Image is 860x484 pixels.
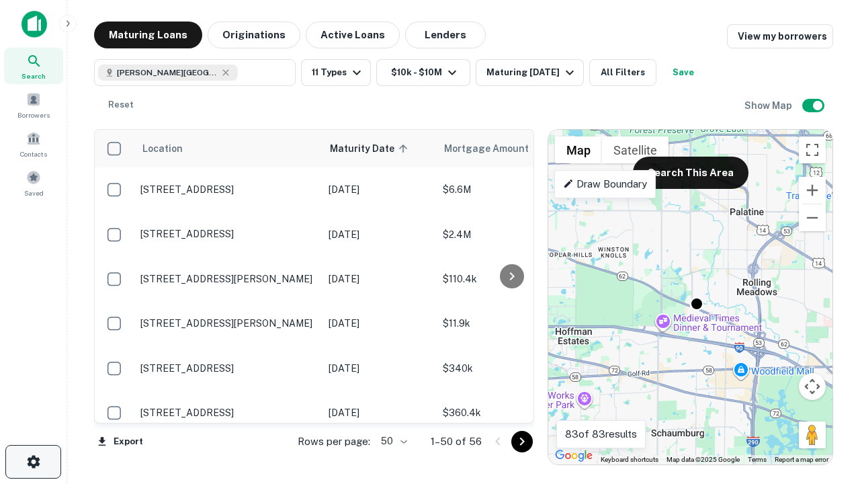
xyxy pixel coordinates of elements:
[140,273,315,285] p: [STREET_ADDRESS][PERSON_NAME]
[329,272,429,286] p: [DATE]
[799,136,826,163] button: Toggle fullscreen view
[4,48,63,84] a: Search
[563,176,647,192] p: Draw Boundary
[140,317,315,329] p: [STREET_ADDRESS][PERSON_NAME]
[444,140,546,157] span: Mortgage Amount
[376,59,470,86] button: $10k - $10M
[298,434,370,450] p: Rows per page:
[329,182,429,197] p: [DATE]
[589,59,656,86] button: All Filters
[322,130,436,167] th: Maturity Date
[329,227,429,242] p: [DATE]
[443,272,577,286] p: $110.4k
[443,361,577,376] p: $340k
[443,227,577,242] p: $2.4M
[552,447,596,465] a: Open this area in Google Maps (opens a new window)
[142,140,183,157] span: Location
[301,59,371,86] button: 11 Types
[21,11,47,38] img: capitalize-icon.png
[443,316,577,331] p: $11.9k
[99,91,142,118] button: Reset
[565,426,637,442] p: 83 of 83 results
[727,24,833,48] a: View my borrowers
[443,182,577,197] p: $6.6M
[552,447,596,465] img: Google
[799,373,826,400] button: Map camera controls
[140,228,315,240] p: [STREET_ADDRESS]
[601,455,658,465] button: Keyboard shortcuts
[140,184,315,196] p: [STREET_ADDRESS]
[24,188,44,198] span: Saved
[443,405,577,420] p: $360.4k
[330,140,412,157] span: Maturity Date
[306,22,400,48] button: Active Loans
[20,149,47,159] span: Contacts
[405,22,486,48] button: Lenders
[134,130,322,167] th: Location
[4,165,63,201] a: Saved
[555,136,602,163] button: Show street map
[476,59,584,86] button: Maturing [DATE]
[799,204,826,231] button: Zoom out
[799,177,826,204] button: Zoom in
[662,59,705,86] button: Save your search to get updates of matches that match your search criteria.
[140,362,315,374] p: [STREET_ADDRESS]
[775,456,828,463] a: Report a map error
[94,22,202,48] button: Maturing Loans
[329,361,429,376] p: [DATE]
[4,87,63,123] a: Borrowers
[748,456,767,463] a: Terms (opens in new tab)
[208,22,300,48] button: Originations
[633,157,748,189] button: Search This Area
[744,98,794,113] h6: Show Map
[602,136,669,163] button: Show satellite imagery
[21,71,46,81] span: Search
[436,130,584,167] th: Mortgage Amount
[17,110,50,120] span: Borrowers
[376,432,409,451] div: 50
[117,67,218,79] span: [PERSON_NAME][GEOGRAPHIC_DATA], [GEOGRAPHIC_DATA]
[511,431,533,452] button: Go to next page
[329,316,429,331] p: [DATE]
[793,376,860,441] iframe: Chat Widget
[94,432,146,452] button: Export
[548,130,832,465] div: 0 0
[329,405,429,420] p: [DATE]
[486,65,578,81] div: Maturing [DATE]
[666,456,740,463] span: Map data ©2025 Google
[140,407,315,419] p: [STREET_ADDRESS]
[431,434,482,450] p: 1–50 of 56
[4,126,63,162] a: Contacts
